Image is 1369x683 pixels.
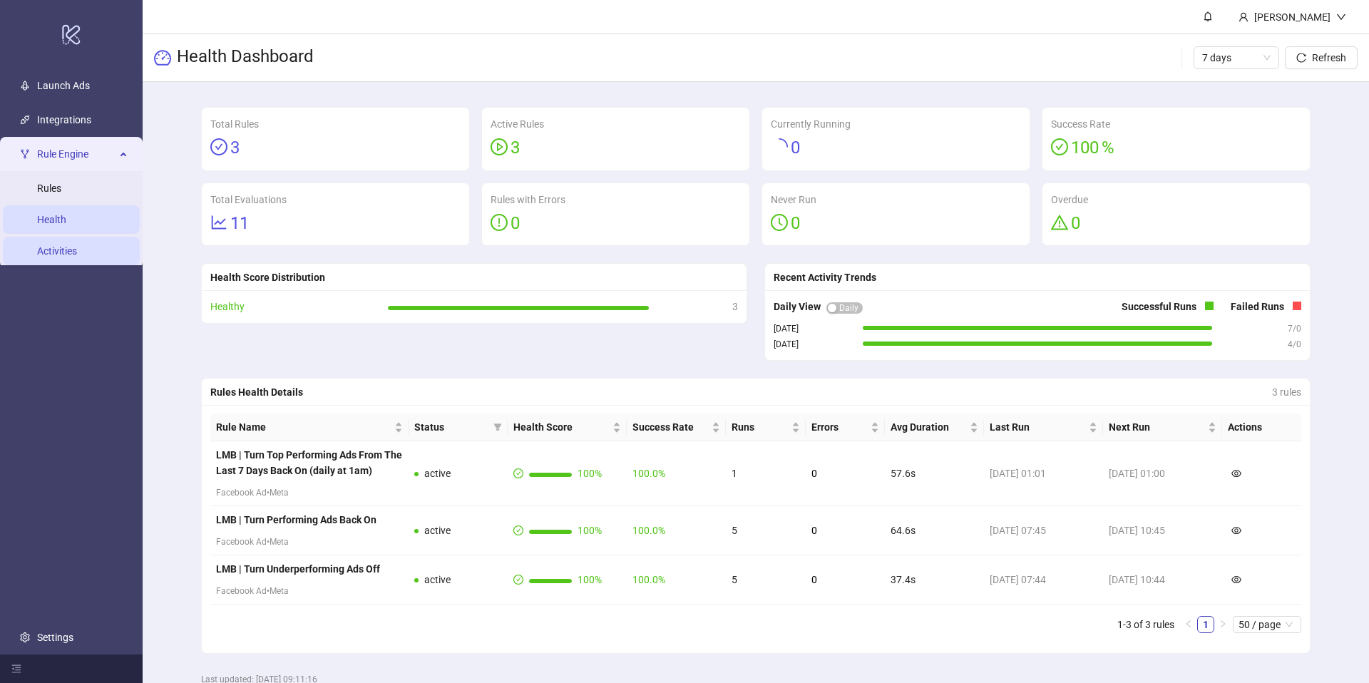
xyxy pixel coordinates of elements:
[37,245,77,257] a: Activities
[891,468,916,479] span: 57.6s
[210,269,738,285] div: Health Score Distribution
[990,468,1046,479] span: [DATE] 01:01
[774,339,799,349] span: [DATE]
[37,140,116,168] span: Rule Engine
[1288,339,1301,349] span: 4 / 0
[37,183,61,194] a: Rules
[513,575,523,585] span: check-circle
[1233,616,1301,633] div: Page Size
[891,525,916,536] span: 64.6s
[774,301,821,312] strong: Daily View
[771,192,1021,207] div: Never Run
[1180,616,1197,633] li: Previous Page
[493,423,502,431] span: filter
[732,419,788,435] span: Runs
[732,468,737,479] span: 1
[414,419,488,435] span: Status
[210,414,409,441] th: Rule Name
[578,525,602,536] span: 100 %
[1285,46,1358,69] button: Refresh
[984,414,1103,441] th: Last Run
[1202,47,1271,68] span: 7 days
[732,574,737,585] span: 5
[511,138,520,158] span: 3
[37,80,90,91] a: Launch Ads
[1051,138,1068,155] span: check-circle
[216,586,289,596] span: Facebook Ad • Meta
[771,116,1021,132] div: Currently Running
[491,192,741,207] div: Rules with Errors
[1109,574,1165,585] span: [DATE] 10:44
[216,514,376,525] a: LMB | Turn Performing Ads Back On
[811,525,817,536] span: 0
[632,468,665,479] span: 100.0%
[424,525,451,536] span: active
[1109,525,1165,536] span: [DATE] 10:45
[1197,616,1214,633] li: 1
[491,116,741,132] div: Active Rules
[806,414,885,441] th: Errors
[771,214,788,231] span: clock-circle
[37,214,66,225] a: Health
[885,414,984,441] th: Avg Duration
[513,525,523,535] span: check-circle
[230,138,240,158] span: 3
[216,488,289,498] span: Facebook Ad • Meta
[1051,214,1068,231] span: warning
[791,213,800,233] span: 0
[210,214,227,231] span: line-chart
[491,214,508,231] span: exclamation-circle
[1214,616,1231,633] button: right
[1239,617,1296,632] span: 50 / page
[1051,192,1301,207] div: Overdue
[11,664,21,674] span: menu-fold
[1288,324,1301,334] span: 7 / 0
[990,419,1086,435] span: Last Run
[491,138,508,155] span: play-circle
[1248,9,1336,25] div: [PERSON_NAME]
[769,137,789,157] span: loading
[1214,616,1231,633] li: Next Page
[1203,11,1213,21] span: bell
[1109,468,1165,479] span: [DATE] 01:00
[726,414,805,441] th: Runs
[1231,468,1241,478] span: eye
[513,468,523,478] span: check-circle
[230,213,249,233] span: 11
[37,114,91,125] a: Integrations
[811,419,868,435] span: Errors
[811,574,817,585] span: 0
[216,449,402,476] a: LMB | Turn Top Performing Ads From The Last 7 Days Back On (daily at 1am)
[1231,575,1241,585] span: eye
[732,525,737,536] span: 5
[1312,52,1346,63] span: Refresh
[632,525,665,536] span: 100.0%
[1051,116,1301,132] div: Success Rate
[491,416,505,438] span: filter
[891,419,967,435] span: Avg Duration
[424,574,451,585] span: active
[1239,12,1248,22] span: user
[1102,135,1114,162] span: %
[1198,617,1214,632] a: 1
[216,563,380,575] a: LMB | Turn Underperforming Ads Off
[1231,525,1241,535] span: eye
[1180,616,1197,633] button: left
[424,468,451,479] span: active
[37,632,73,643] a: Settings
[811,468,817,479] span: 0
[210,301,245,312] span: Healthy
[177,46,314,70] h3: Health Dashboard
[1231,301,1284,312] strong: Failed Runs
[20,149,30,159] span: fork
[210,384,1272,400] div: Rules Health Details
[511,213,520,233] span: 0
[1109,419,1205,435] span: Next Run
[210,138,227,155] span: check-circle
[216,537,289,547] span: Facebook Ad • Meta
[1122,301,1196,312] strong: Successful Runs
[1071,138,1099,158] span: 100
